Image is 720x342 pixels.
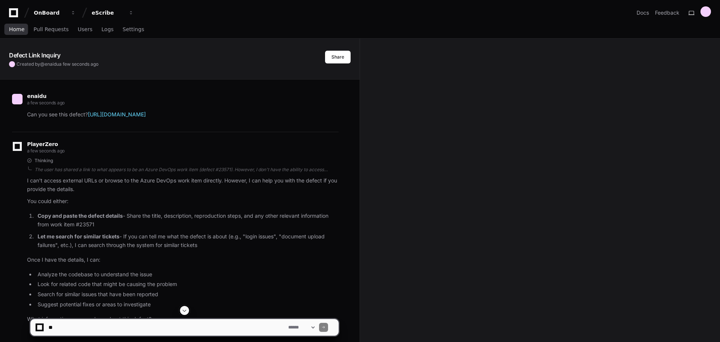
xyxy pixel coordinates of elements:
p: You could either: [27,197,339,206]
li: Suggest potential fixes or areas to investigate [35,300,339,309]
li: Analyze the codebase to understand the issue [35,270,339,279]
span: a few seconds ago [27,148,65,154]
strong: Let me search for similar tickets [38,233,119,240]
a: Docs [637,9,649,17]
button: eScribe [89,6,137,20]
li: Search for similar issues that have been reported [35,290,339,299]
span: @ [40,61,45,67]
p: - If you can tell me what the defect is about (e.g., "login issues", "document upload failures", ... [38,232,339,250]
a: Logs [101,21,113,38]
span: a few seconds ago [27,100,65,105]
strong: Copy and paste the defect details [38,212,123,219]
span: Thinking [35,158,53,164]
span: a few seconds ago [59,61,98,67]
span: Logs [101,27,113,32]
button: Feedback [655,9,679,17]
p: Once I have the details, I can: [27,256,339,264]
a: Users [78,21,92,38]
li: Look for related code that might be causing the problem [35,280,339,289]
p: I can't access external URLs or browse to the Azure DevOps work item directly. However, I can hel... [27,176,339,194]
span: Pull Requests [33,27,68,32]
app-text-character-animate: Defect Link Inquiry [9,51,60,59]
span: enaidu [27,93,47,99]
button: Share [325,51,351,63]
a: [URL][DOMAIN_NAME] [88,111,146,118]
span: Created by [17,61,98,67]
button: OnBoard [31,6,79,20]
div: OnBoard [34,9,66,17]
a: Settings [123,21,144,38]
a: Home [9,21,24,38]
a: Pull Requests [33,21,68,38]
span: Users [78,27,92,32]
span: PlayerZero [27,142,58,146]
span: Settings [123,27,144,32]
p: Can you see this defect? [27,110,339,119]
span: enaidu [45,61,59,67]
p: - Share the title, description, reproduction steps, and any other relevant information from work ... [38,212,339,229]
div: The user has shared a link to what appears to be an Azure DevOps work item (defect #23571). Howev... [35,167,339,173]
span: Home [9,27,24,32]
div: eScribe [92,9,124,17]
